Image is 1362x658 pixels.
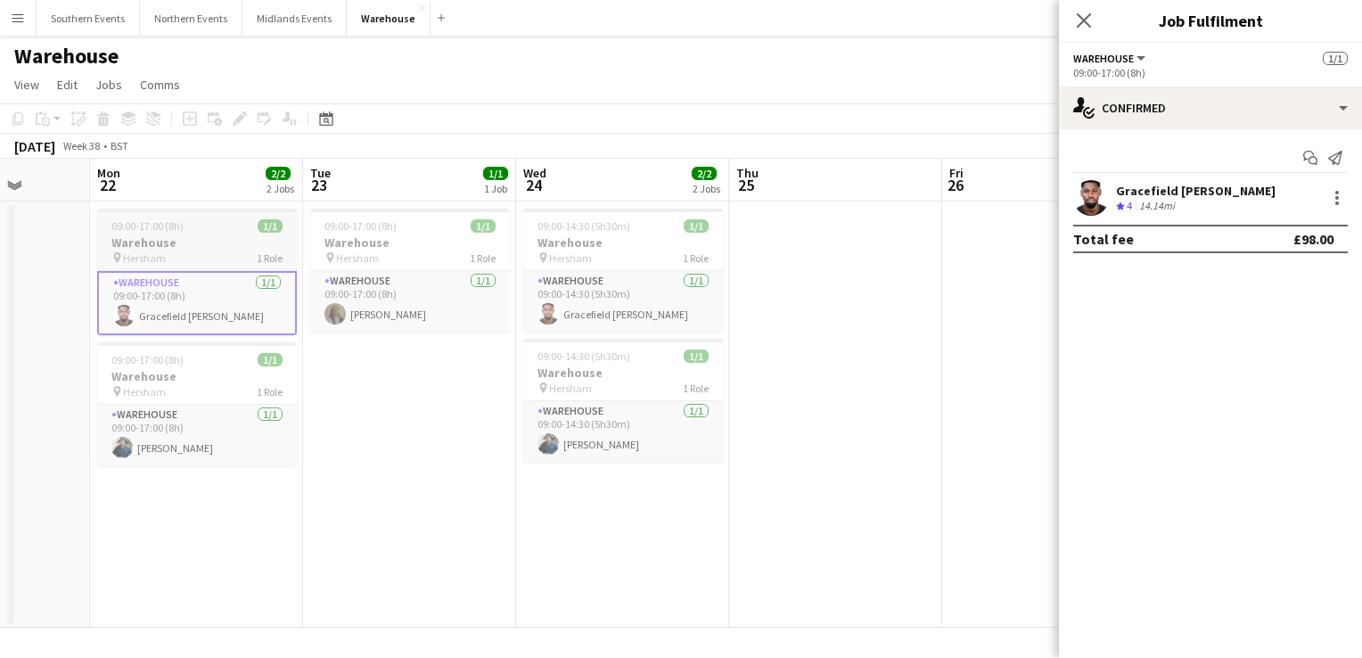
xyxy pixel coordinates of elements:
[97,342,297,465] app-job-card: 09:00-17:00 (8h)1/1Warehouse Hersham1 RoleWarehouse1/109:00-17:00 (8h)[PERSON_NAME]
[140,77,180,93] span: Comms
[347,1,431,36] button: Warehouse
[734,175,759,195] span: 25
[324,219,397,233] span: 09:00-17:00 (8h)
[523,271,723,332] app-card-role: Warehouse1/109:00-14:30 (5h30m)Gracefield [PERSON_NAME]
[1073,230,1134,248] div: Total fee
[684,350,709,363] span: 1/1
[258,353,283,366] span: 1/1
[523,234,723,251] h3: Warehouse
[123,385,166,399] span: Hersham
[7,73,46,96] a: View
[549,251,592,265] span: Hersham
[1116,183,1276,199] div: Gracefield [PERSON_NAME]
[140,1,242,36] button: Northern Events
[310,234,510,251] h3: Warehouse
[57,77,78,93] span: Edit
[111,353,184,366] span: 09:00-17:00 (8h)
[267,182,294,195] div: 2 Jobs
[310,271,510,332] app-card-role: Warehouse1/109:00-17:00 (8h)[PERSON_NAME]
[1073,66,1348,79] div: 09:00-17:00 (8h)
[242,1,347,36] button: Midlands Events
[111,139,128,152] div: BST
[537,350,630,363] span: 09:00-14:30 (5h30m)
[123,251,166,265] span: Hersham
[95,77,122,93] span: Jobs
[537,219,630,233] span: 09:00-14:30 (5h30m)
[1059,86,1362,129] div: Confirmed
[94,175,120,195] span: 22
[523,365,723,381] h3: Warehouse
[1073,52,1134,65] span: Warehouse
[947,175,964,195] span: 26
[693,182,720,195] div: 2 Jobs
[521,175,546,195] span: 24
[1073,52,1148,65] button: Warehouse
[88,73,129,96] a: Jobs
[523,401,723,462] app-card-role: Warehouse1/109:00-14:30 (5h30m)[PERSON_NAME]
[97,209,297,335] app-job-card: 09:00-17:00 (8h)1/1Warehouse Hersham1 RoleWarehouse1/109:00-17:00 (8h)Gracefield [PERSON_NAME]
[470,251,496,265] span: 1 Role
[111,219,184,233] span: 09:00-17:00 (8h)
[692,167,717,180] span: 2/2
[97,368,297,384] h3: Warehouse
[50,73,85,96] a: Edit
[684,219,709,233] span: 1/1
[310,165,331,181] span: Tue
[266,167,291,180] span: 2/2
[258,219,283,233] span: 1/1
[310,209,510,332] app-job-card: 09:00-17:00 (8h)1/1Warehouse Hersham1 RoleWarehouse1/109:00-17:00 (8h)[PERSON_NAME]
[523,209,723,332] app-job-card: 09:00-14:30 (5h30m)1/1Warehouse Hersham1 RoleWarehouse1/109:00-14:30 (5h30m)Gracefield [PERSON_NAME]
[14,137,55,155] div: [DATE]
[523,165,546,181] span: Wed
[14,43,119,70] h1: Warehouse
[1293,230,1333,248] div: £98.00
[549,382,592,395] span: Hersham
[683,251,709,265] span: 1 Role
[949,165,964,181] span: Fri
[1136,199,1178,214] div: 14.14mi
[484,182,507,195] div: 1 Job
[336,251,379,265] span: Hersham
[1323,52,1348,65] span: 1/1
[97,165,120,181] span: Mon
[133,73,187,96] a: Comms
[471,219,496,233] span: 1/1
[683,382,709,395] span: 1 Role
[1059,9,1362,32] h3: Job Fulfilment
[257,385,283,399] span: 1 Role
[736,165,759,181] span: Thu
[308,175,331,195] span: 23
[59,139,103,152] span: Week 38
[257,251,283,265] span: 1 Role
[1127,199,1132,212] span: 4
[14,77,39,93] span: View
[97,271,297,335] app-card-role: Warehouse1/109:00-17:00 (8h)Gracefield [PERSON_NAME]
[97,234,297,251] h3: Warehouse
[523,339,723,462] app-job-card: 09:00-14:30 (5h30m)1/1Warehouse Hersham1 RoleWarehouse1/109:00-14:30 (5h30m)[PERSON_NAME]
[97,405,297,465] app-card-role: Warehouse1/109:00-17:00 (8h)[PERSON_NAME]
[37,1,140,36] button: Southern Events
[483,167,508,180] span: 1/1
